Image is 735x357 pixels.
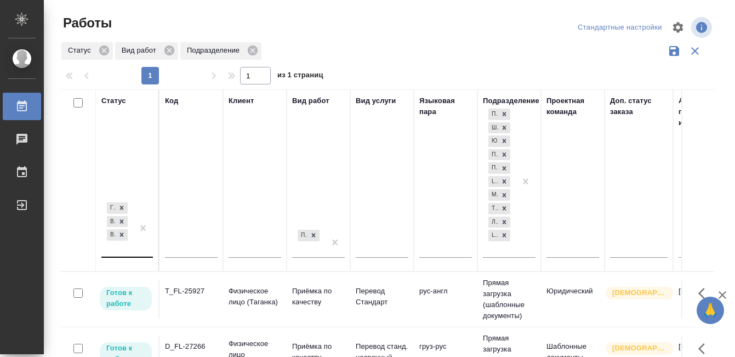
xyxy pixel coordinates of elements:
span: Работы [60,14,112,32]
button: 🙏 [697,297,724,324]
div: Медицинский [488,189,498,201]
div: Вид услуги [356,95,396,106]
button: Сбросить фильтры [685,41,705,61]
span: Посмотреть информацию [691,17,714,38]
td: рус-англ [414,280,477,319]
button: Здесь прячутся важные кнопки [692,280,718,307]
div: Прямая загрузка (шаблонные документы), Шаблонные документы, Юридический, Проектный офис, Проектна... [487,229,511,242]
div: Прямая загрузка (шаблонные документы), Шаблонные документы, Юридический, Проектный офис, Проектна... [487,107,511,121]
div: В ожидании [107,229,116,241]
div: Вид работ [115,42,178,60]
div: Прямая загрузка (шаблонные документы) [488,109,498,120]
div: В работе [107,216,116,228]
div: Прямая загрузка (шаблонные документы), Шаблонные документы, Юридический, Проектный офис, Проектна... [487,148,511,162]
span: из 1 страниц [277,69,323,84]
div: Прямая загрузка (шаблонные документы), Шаблонные документы, Юридический, Проектный офис, Проектна... [487,134,511,148]
div: Клиент [229,95,254,106]
div: Приёмка по качеству [298,230,307,241]
div: Статус [101,95,126,106]
div: Локализация [488,217,498,228]
span: Настроить таблицу [665,14,691,41]
div: Прямая загрузка (шаблонные документы), Шаблонные документы, Юридический, Проектный офис, Проектна... [487,188,511,202]
div: Языковая пара [419,95,472,117]
div: Технический [488,203,498,214]
div: Прямая загрузка (шаблонные документы), Шаблонные документы, Юридический, Проектный офис, Проектна... [487,202,511,216]
div: Вид работ [292,95,329,106]
div: Юридический [488,135,498,147]
p: Вид работ [122,45,160,56]
div: Прямая загрузка (шаблонные документы), Шаблонные документы, Юридический, Проектный офис, Проектна... [487,161,511,175]
div: Готов к работе [107,202,116,214]
div: Доп. статус заказа [610,95,668,117]
td: Юридический [541,280,605,319]
div: Прямая загрузка (шаблонные документы), Шаблонные документы, Юридический, Проектный офис, Проектна... [487,121,511,135]
div: Приёмка по качеству [297,229,321,242]
p: Физическое лицо (Таганка) [229,286,281,308]
p: [DEMOGRAPHIC_DATA] [612,287,667,298]
div: Шаблонные документы [488,122,498,134]
span: 🙏 [701,299,720,322]
div: D_FL-27266 [165,341,218,352]
div: LocQA [488,230,498,241]
p: Приёмка по качеству [292,286,345,308]
p: Статус [68,45,95,56]
div: T_FL-25927 [165,286,218,297]
p: [DEMOGRAPHIC_DATA] [612,343,667,354]
div: Проектный офис [488,149,498,161]
button: Сохранить фильтры [664,41,685,61]
div: Прямая загрузка (шаблонные документы), Шаблонные документы, Юридический, Проектный офис, Проектна... [487,175,511,189]
div: Автор последнего изменения [679,95,731,128]
p: Готов к работе [106,287,145,309]
td: Прямая загрузка (шаблонные документы) [477,272,541,327]
div: Проектная команда [546,95,599,117]
div: Код [165,95,178,106]
div: LegalQA [488,176,498,188]
div: Прямая загрузка (шаблонные документы), Шаблонные документы, Юридический, Проектный офис, Проектна... [487,216,511,229]
div: Подразделение [180,42,261,60]
div: Статус [61,42,113,60]
div: Проектная группа [488,162,498,174]
div: Подразделение [483,95,539,106]
div: split button [575,19,665,36]
p: Перевод Стандарт [356,286,408,308]
p: Подразделение [187,45,243,56]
